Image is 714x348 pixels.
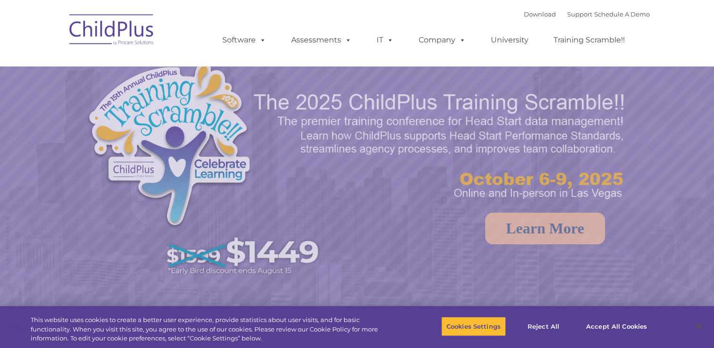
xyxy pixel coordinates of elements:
[409,31,475,50] a: Company
[481,31,538,50] a: University
[689,316,709,337] button: Close
[31,315,393,343] div: This website uses cookies to create a better user experience, provide statistics about user visit...
[367,31,403,50] a: IT
[544,31,634,50] a: Training Scramble!!
[65,8,159,55] img: ChildPlus by Procare Solutions
[282,31,361,50] a: Assessments
[581,316,652,336] button: Accept All Cookies
[441,316,506,336] button: Cookies Settings
[213,31,276,50] a: Software
[567,10,592,18] a: Support
[524,10,650,18] font: |
[514,316,573,336] button: Reject All
[594,10,650,18] a: Schedule A Demo
[524,10,556,18] a: Download
[485,213,605,244] a: Learn More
